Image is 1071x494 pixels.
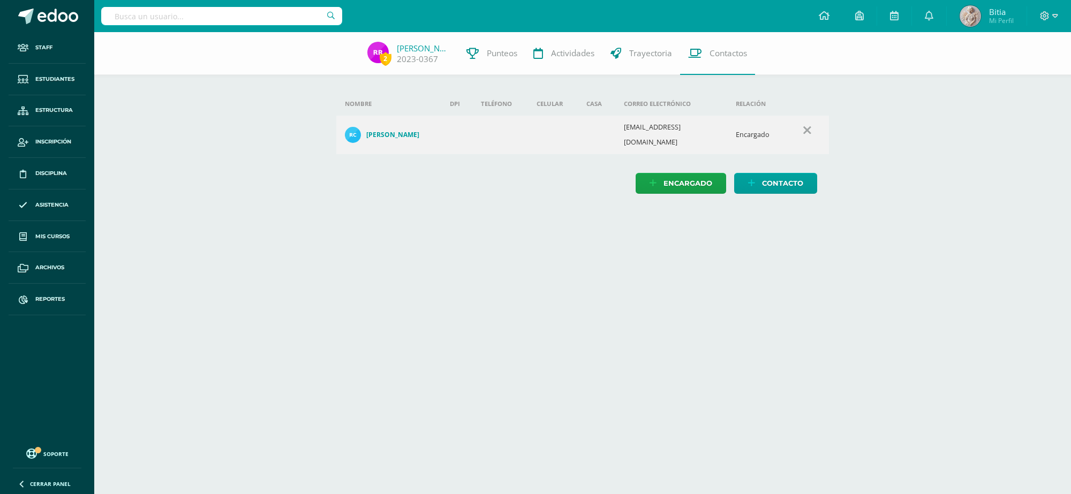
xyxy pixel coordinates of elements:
th: Nombre [336,92,441,116]
img: 37a22bb8e52281d0bfaa3dd636b26253.png [367,42,389,63]
a: Asistencia [9,189,86,221]
span: Mis cursos [35,232,70,241]
a: Inscripción [9,126,86,158]
a: Soporte [13,446,81,460]
a: Estudiantes [9,64,86,95]
span: Mi Perfil [989,16,1014,25]
a: Contacto [734,173,817,194]
th: Celular [528,92,578,116]
a: [PERSON_NAME] [345,127,433,143]
a: 2023-0367 [397,54,438,65]
td: [EMAIL_ADDRESS][DOMAIN_NAME] [615,116,727,154]
input: Busca un usuario... [101,7,342,25]
span: Disciplina [35,169,67,178]
th: Teléfono [472,92,527,116]
span: Inscripción [35,138,71,146]
a: Trayectoria [602,32,680,75]
span: Asistencia [35,201,69,209]
th: Relación [727,92,786,116]
span: Estudiantes [35,75,74,83]
img: 0721312b14301b3cebe5de6252ad211a.png [960,5,981,27]
span: Contacto [762,173,803,193]
th: Correo electrónico [615,92,727,116]
a: Disciplina [9,158,86,189]
span: Actividades [551,48,594,59]
a: Punteos [458,32,525,75]
a: Contactos [680,32,755,75]
a: [PERSON_NAME] [397,43,450,54]
span: Archivos [35,263,64,272]
span: Cerrar panel [30,480,71,488]
h4: [PERSON_NAME] [366,131,419,139]
a: Encargado [636,173,726,194]
span: Soporte [43,450,69,458]
span: Bitia [989,6,1014,17]
span: Staff [35,43,52,52]
th: DPI [441,92,473,116]
th: Casa [578,92,615,116]
span: Reportes [35,295,65,303]
td: Encargado [727,116,786,154]
span: Estructura [35,106,73,115]
span: Encargado [663,173,712,193]
a: Reportes [9,284,86,315]
a: Archivos [9,252,86,284]
span: Trayectoria [629,48,672,59]
a: Estructura [9,95,86,127]
a: Mis cursos [9,221,86,253]
span: 2 [380,52,391,65]
span: Contactos [710,48,747,59]
img: 8bb760d6a8d421d024d98c1db72d3440.png [345,127,361,143]
a: Actividades [525,32,602,75]
span: Punteos [487,48,517,59]
a: Staff [9,32,86,64]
